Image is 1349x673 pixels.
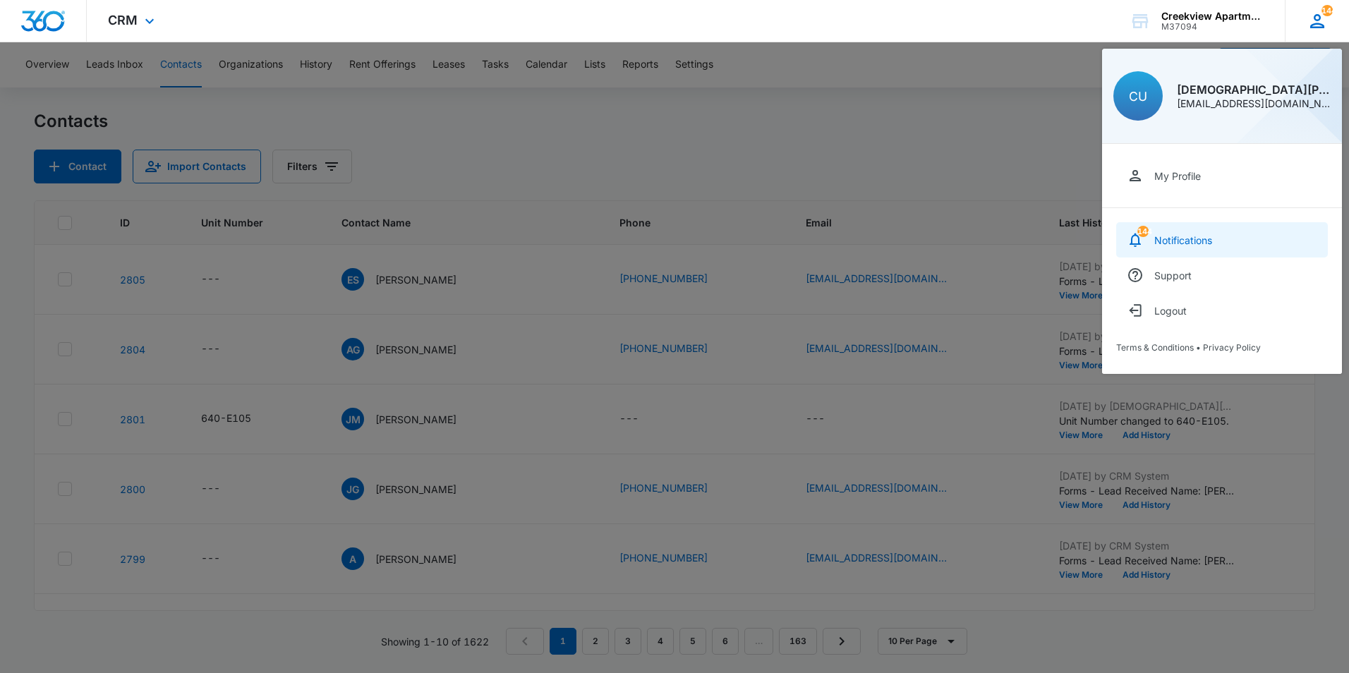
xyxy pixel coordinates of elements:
div: Support [1154,269,1192,281]
div: [EMAIL_ADDRESS][DOMAIN_NAME] [1177,99,1331,109]
div: My Profile [1154,170,1201,182]
div: Notifications [1154,234,1212,246]
span: 144 [1137,226,1149,237]
a: My Profile [1116,158,1328,193]
div: notifications count [1137,226,1149,237]
span: CU [1129,89,1147,104]
a: Privacy Policy [1203,342,1261,353]
div: [DEMOGRAPHIC_DATA][PERSON_NAME] [1177,84,1331,95]
button: Logout [1116,293,1328,328]
span: CRM [108,13,138,28]
a: Support [1116,257,1328,293]
div: notifications count [1321,5,1333,16]
div: account id [1161,22,1264,32]
div: account name [1161,11,1264,22]
a: notifications countNotifications [1116,222,1328,257]
div: • [1116,342,1328,353]
div: Logout [1154,305,1187,317]
span: 144 [1321,5,1333,16]
a: Terms & Conditions [1116,342,1194,353]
